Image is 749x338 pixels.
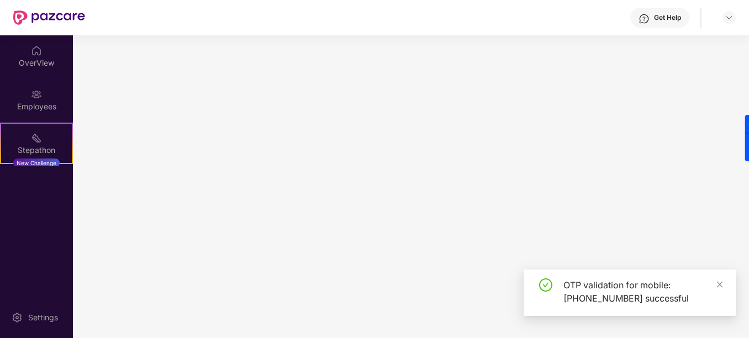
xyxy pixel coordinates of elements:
[31,133,42,144] img: svg+xml;base64,PHN2ZyB4bWxucz0iaHR0cDovL3d3dy53My5vcmcvMjAwMC9zdmciIHdpZHRoPSIyMSIgaGVpZ2h0PSIyMC...
[1,145,72,156] div: Stepathon
[31,45,42,56] img: svg+xml;base64,PHN2ZyBpZD0iSG9tZSIgeG1sbnM9Imh0dHA6Ly93d3cudzMub3JnLzIwMDAvc3ZnIiB3aWR0aD0iMjAiIG...
[654,13,681,22] div: Get Help
[539,278,552,292] span: check-circle
[716,281,724,288] span: close
[13,159,60,167] div: New Challenge
[12,312,23,323] img: svg+xml;base64,PHN2ZyBpZD0iU2V0dGluZy0yMHgyMCIgeG1sbnM9Imh0dHA6Ly93d3cudzMub3JnLzIwMDAvc3ZnIiB3aW...
[31,89,42,100] img: svg+xml;base64,PHN2ZyBpZD0iRW1wbG95ZWVzIiB4bWxucz0iaHR0cDovL3d3dy53My5vcmcvMjAwMC9zdmciIHdpZHRoPS...
[725,13,734,22] img: svg+xml;base64,PHN2ZyBpZD0iRHJvcGRvd24tMzJ4MzIiIHhtbG5zPSJodHRwOi8vd3d3LnczLm9yZy8yMDAwL3N2ZyIgd2...
[563,278,722,305] div: OTP validation for mobile: [PHONE_NUMBER] successful
[25,312,61,323] div: Settings
[13,10,85,25] img: New Pazcare Logo
[639,13,650,24] img: svg+xml;base64,PHN2ZyBpZD0iSGVscC0zMngzMiIgeG1sbnM9Imh0dHA6Ly93d3cudzMub3JnLzIwMDAvc3ZnIiB3aWR0aD...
